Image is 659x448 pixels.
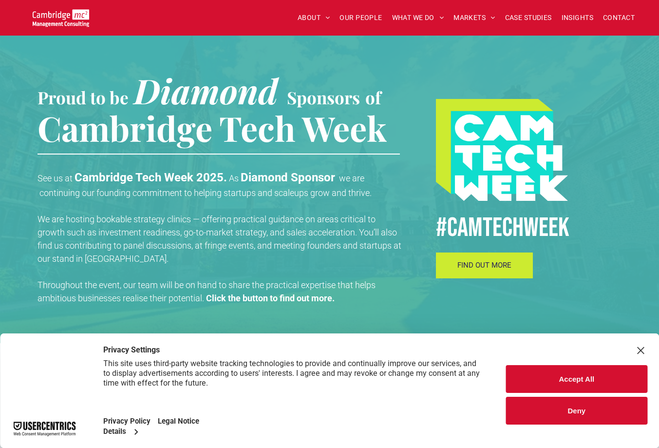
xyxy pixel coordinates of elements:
a: WHAT WE DO [387,10,449,25]
span: #CamTECHWEEK [436,212,569,244]
a: OUR PEOPLE [335,10,387,25]
a: CONTACT [598,10,640,25]
a: FIND OUT MORE [436,253,533,278]
a: CASE STUDIES [500,10,557,25]
span: Throughout the event, our team will be on hand to share the practical expertise that helps ambiti... [38,280,376,303]
strong: Diamond Sponsor [241,171,335,184]
a: Your Business Transformed | Cambridge Management Consulting [33,11,89,21]
span: Cambridge Tech Week [38,105,387,151]
a: INSIGHTS [557,10,598,25]
span: Diamond [134,67,278,113]
span: Proud to be [38,86,129,109]
a: MARKETS [449,10,500,25]
span: As [229,173,239,183]
span: continuing our founding commitment to helping startups and scaleups grow and thrive. [39,188,372,198]
span: Sponsors [287,86,360,109]
span: We are hosting bookable strategy clinics — offering practical guidance on areas critical to growt... [38,214,401,264]
strong: Click the button to find out more. [206,293,335,303]
img: Go to Homepage [33,9,89,27]
span: of [365,86,381,109]
strong: Cambridge Tech Week 2025. [75,171,227,184]
img: #CAMTECHWEEK logo, digital infrastructure [436,99,568,201]
a: ABOUT [293,10,335,25]
span: we are [339,173,364,183]
span: FIND OUT MORE [457,261,511,270]
span: See us at [38,173,73,183]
